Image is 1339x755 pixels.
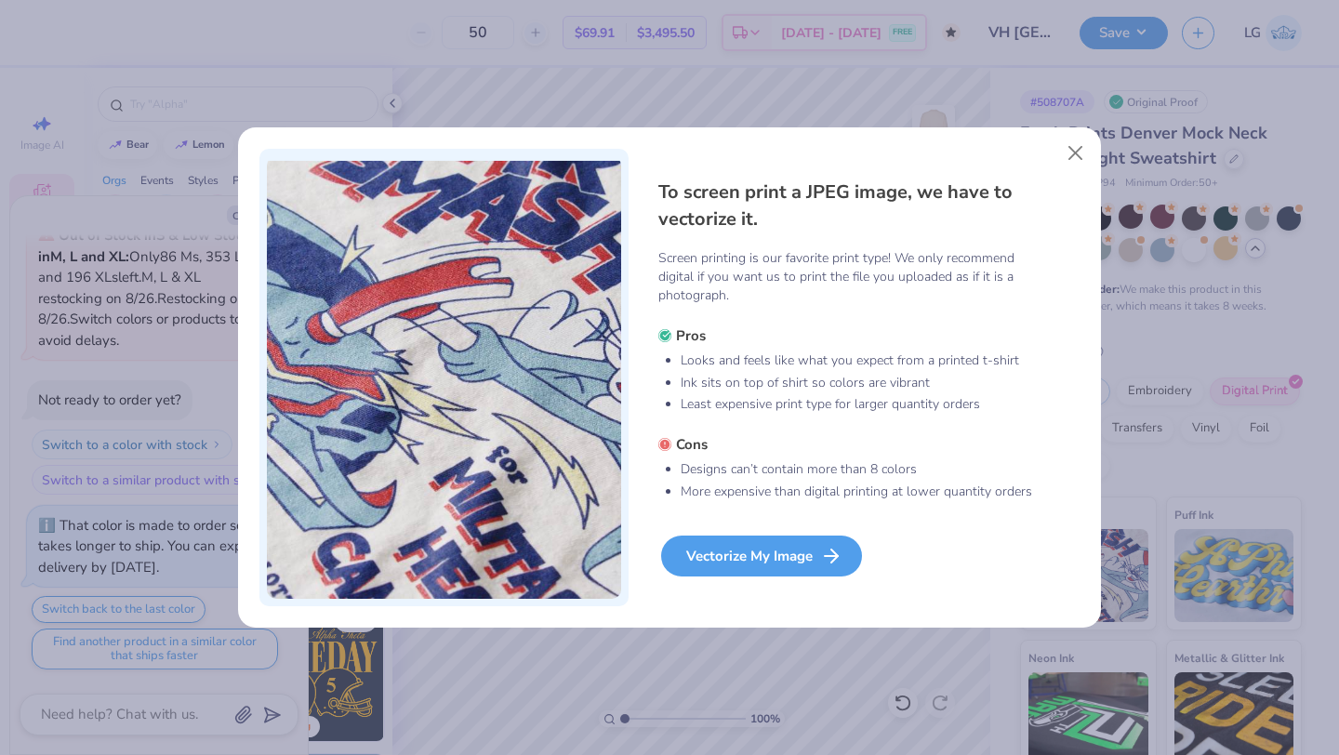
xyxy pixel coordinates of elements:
[681,483,1034,501] li: More expensive than digital printing at lower quantity orders
[658,435,1034,454] h5: Cons
[658,249,1034,305] p: Screen printing is our favorite print type! We only recommend digital if you want us to print the...
[681,374,1034,392] li: Ink sits on top of shirt so colors are vibrant
[661,536,862,576] div: Vectorize My Image
[681,395,1034,414] li: Least expensive print type for larger quantity orders
[1058,136,1094,171] button: Close
[681,351,1034,370] li: Looks and feels like what you expect from a printed t-shirt
[658,179,1034,233] h4: To screen print a JPEG image, we have to vectorize it.
[681,460,1034,479] li: Designs can’t contain more than 8 colors
[658,326,1034,345] h5: Pros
